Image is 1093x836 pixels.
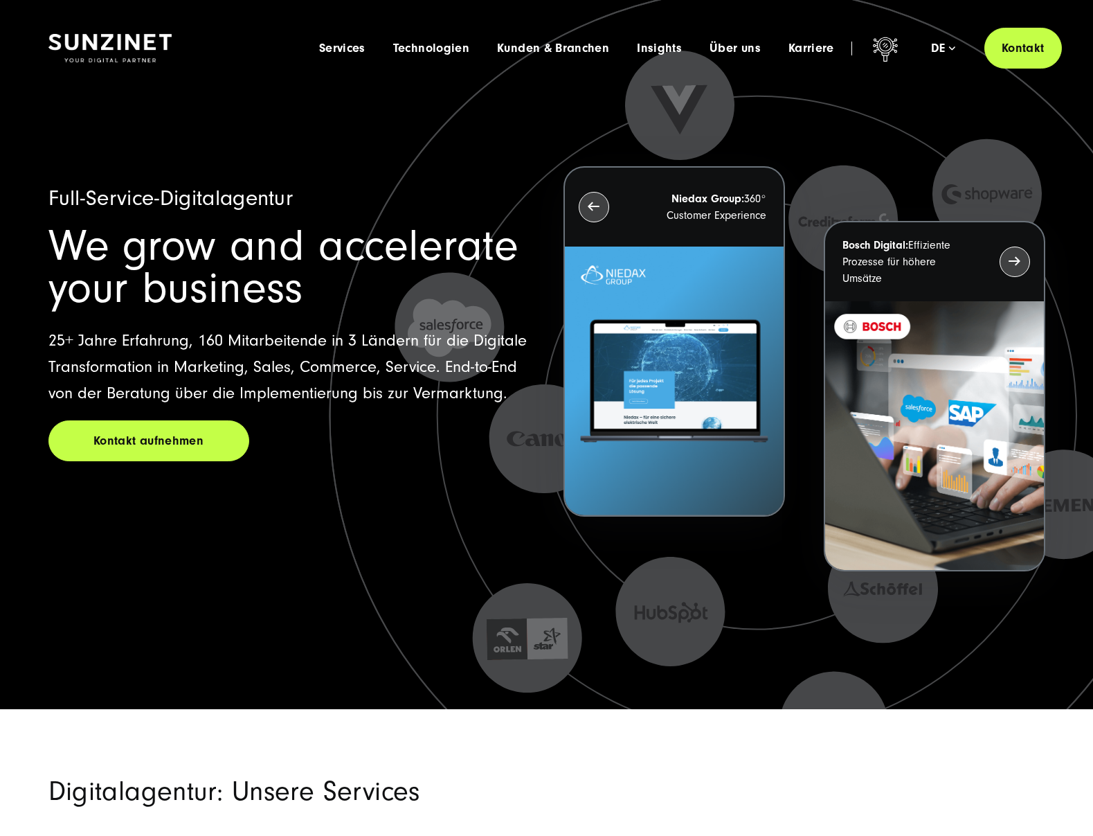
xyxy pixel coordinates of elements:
div: de [931,42,955,55]
a: Kunden & Branchen [497,42,609,55]
button: Niedax Group:360° Customer Experience Letztes Projekt von Niedax. Ein Laptop auf dem die Niedax W... [563,166,785,517]
p: Effiziente Prozesse für höhere Umsätze [842,237,975,287]
button: Bosch Digital:Effiziente Prozesse für höhere Umsätze BOSCH - Kundeprojekt - Digital Transformatio... [824,221,1045,572]
a: Insights [637,42,682,55]
a: Technologien [393,42,469,55]
a: Kontakt aufnehmen [48,420,249,461]
strong: Bosch Digital: [842,239,908,251]
img: SUNZINET Full Service Digital Agentur [48,34,172,63]
img: Letztes Projekt von Niedax. Ein Laptop auf dem die Niedax Website geöffnet ist, auf blauem Hinter... [565,247,784,516]
a: Karriere [788,42,834,55]
span: We grow and accelerate your business [48,221,518,313]
a: Über uns [710,42,761,55]
h2: Digitalagentur: Unsere Services [48,779,706,805]
strong: Niedax Group: [671,193,744,205]
p: 360° Customer Experience [634,190,766,224]
a: Services [319,42,365,55]
span: Full-Service-Digitalagentur [48,186,293,211]
a: Kontakt [984,28,1062,69]
p: 25+ Jahre Erfahrung, 160 Mitarbeitende in 3 Ländern für die Digitale Transformation in Marketing,... [48,328,530,407]
img: BOSCH - Kundeprojekt - Digital Transformation Agentur SUNZINET [825,301,1044,571]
